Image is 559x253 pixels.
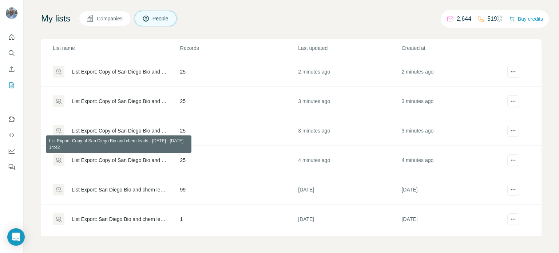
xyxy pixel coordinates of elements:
button: Share feedback [496,15,542,22]
button: actions [507,184,519,195]
button: My lists [6,79,17,92]
span: People [152,15,169,22]
td: [DATE] [401,175,504,205]
div: List Export: Copy of San Diego Bio and chem leads - [DATE] - [DATE] 14:43 [72,68,168,75]
button: Use Surfe on LinkedIn [6,112,17,126]
td: 2 minutes ago [298,57,401,87]
p: 2,644 [457,15,471,23]
td: [DATE] [401,205,504,234]
button: actions [507,95,519,107]
td: 1 [180,205,298,234]
button: Search [6,47,17,60]
td: 4 minutes ago [298,146,401,175]
button: actions [507,154,519,166]
button: Dashboard [6,145,17,158]
button: Quick start [6,31,17,44]
td: 25 [180,87,298,116]
td: [DATE] [298,175,401,205]
h4: My lists [41,13,70,24]
td: 2 minutes ago [401,57,504,87]
button: actions [507,213,519,225]
button: Enrich CSV [6,63,17,76]
img: Avatar [6,7,17,19]
p: Records [180,44,298,52]
td: 25 [180,116,298,146]
p: List name [53,44,179,52]
button: actions [507,66,519,78]
td: 25 [180,57,298,87]
p: 519 [487,15,497,23]
td: 3 minutes ago [401,87,504,116]
td: 25 [180,146,298,175]
span: Companies [97,15,123,22]
div: List Export: Copy of San Diego Bio and chem leads - [DATE] - [DATE] 14:43 [72,98,168,105]
div: List Export: San Diego Bio and chem leads - [DATE] - [DATE] 20:32 [72,186,168,193]
div: Open Intercom Messenger [7,228,25,246]
td: 4 minutes ago [401,146,504,175]
div: List Export: Copy of San Diego Bio and chem leads - [DATE] - [DATE] 14:42 [72,127,168,134]
p: Created at [401,44,504,52]
button: Feedback [6,161,17,174]
div: List Export: Copy of San Diego Bio and chem leads - [DATE] - [DATE] 14:42 [72,157,168,164]
button: actions [507,125,519,137]
button: Use Surfe API [6,129,17,142]
td: [DATE] [298,205,401,234]
td: 99 [180,175,298,205]
td: 3 minutes ago [298,116,401,146]
button: Buy credits [509,14,543,24]
td: 3 minutes ago [401,116,504,146]
div: List Export: San Diego Bio and chem leads - [DATE] - [DATE] 20:31 [72,216,168,223]
td: 3 minutes ago [298,87,401,116]
p: Last updated [298,44,401,52]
